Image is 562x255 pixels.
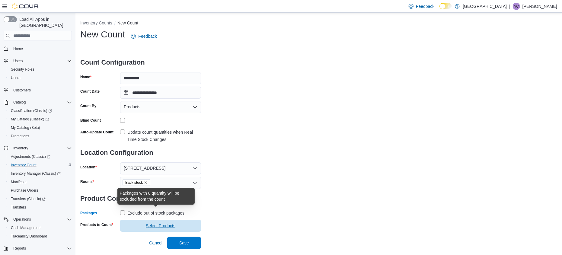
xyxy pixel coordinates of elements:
a: Security Roles [8,66,37,73]
h3: Count Configuration [80,53,201,72]
button: Inventory [1,144,74,152]
button: Cancel [147,237,165,249]
a: Cash Management [8,224,44,231]
span: Transfers (Classic) [11,196,46,201]
a: Classification (Classic) [8,107,54,114]
label: Rooms [80,179,94,184]
span: My Catalog (Classic) [11,117,49,122]
span: Users [11,57,72,65]
div: Nathan Curtin [513,3,520,10]
span: Inventory Count [11,163,37,167]
label: Count By [80,104,96,108]
span: Manifests [8,178,72,186]
a: Adjustments (Classic) [8,153,53,160]
button: Reports [1,244,74,253]
label: Location [80,165,97,170]
span: Inventory [13,146,28,151]
a: Manifests [8,178,29,186]
span: Traceabilty Dashboard [8,233,72,240]
span: Transfers [11,205,26,210]
a: Transfers (Classic) [8,195,48,202]
span: Back stock [123,179,150,186]
button: Catalog [1,98,74,107]
span: Customers [13,88,31,93]
label: Packages [80,211,97,215]
span: Customers [11,86,72,94]
span: Cash Management [8,224,72,231]
span: Inventory [11,145,72,152]
a: Feedback [406,0,437,12]
button: Promotions [6,132,74,140]
label: Count Date [80,89,100,94]
button: Open list of options [193,180,197,185]
a: Classification (Classic) [6,107,74,115]
span: Purchase Orders [11,188,38,193]
span: [STREET_ADDRESS] [124,164,165,172]
a: Users [8,74,23,81]
span: Classification (Classic) [11,108,52,113]
button: Select Products [120,220,201,232]
span: Feedback [138,33,157,39]
label: Products to Count [80,222,113,227]
span: Manifests [11,180,26,184]
button: Users [6,74,74,82]
a: Home [11,45,25,53]
button: Manifests [6,178,74,186]
span: My Catalog (Beta) [8,124,72,131]
button: Inventory [11,145,30,152]
button: Operations [1,215,74,224]
a: Purchase Orders [8,187,41,194]
h3: Product Configuration [80,189,201,208]
span: Security Roles [8,66,72,73]
span: Back stock [125,180,143,186]
a: Inventory Manager (Classic) [8,170,63,177]
a: Promotions [8,132,32,140]
span: Users [11,75,20,80]
div: Exclude out of stock packages [127,209,184,217]
a: Feedback [129,30,159,42]
a: My Catalog (Classic) [6,115,74,123]
button: Inventory Count [6,161,74,169]
span: Products [124,103,140,110]
nav: An example of EuiBreadcrumbs [80,20,557,27]
span: Reports [11,245,72,252]
span: Adjustments (Classic) [11,154,50,159]
button: Open list of options [193,105,197,110]
span: Reports [13,246,26,251]
button: Inventory Counts [80,21,112,25]
a: Inventory Count [8,161,39,169]
span: Promotions [11,134,29,139]
span: Catalog [11,99,72,106]
input: Dark Mode [439,3,452,9]
span: Inventory Count [8,161,72,169]
a: Transfers (Classic) [6,195,74,203]
div: Blind Count [80,118,101,123]
span: Home [13,46,23,51]
p: | [509,3,510,10]
a: Adjustments (Classic) [6,152,74,161]
span: Save [179,240,189,246]
button: Catalog [11,99,28,106]
span: My Catalog (Classic) [8,116,72,123]
div: Packages with 0 quantity will be excluded from the count [120,190,192,202]
span: Classification (Classic) [8,107,72,114]
span: Promotions [8,132,72,140]
button: My Catalog (Beta) [6,123,74,132]
a: Inventory Manager (Classic) [6,169,74,178]
button: Home [1,44,74,53]
button: Open list of options [193,166,197,171]
span: Security Roles [11,67,34,72]
span: Transfers [8,204,72,211]
button: Cash Management [6,224,74,232]
button: Purchase Orders [6,186,74,195]
button: Traceabilty Dashboard [6,232,74,241]
h1: New Count [80,28,125,40]
a: Customers [11,87,33,94]
span: Feedback [416,3,434,9]
span: Load All Apps in [GEOGRAPHIC_DATA] [17,16,72,28]
label: Auto-Update Count [80,130,113,135]
span: Users [13,59,23,63]
span: Purchase Orders [8,187,72,194]
button: Save [167,237,201,249]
